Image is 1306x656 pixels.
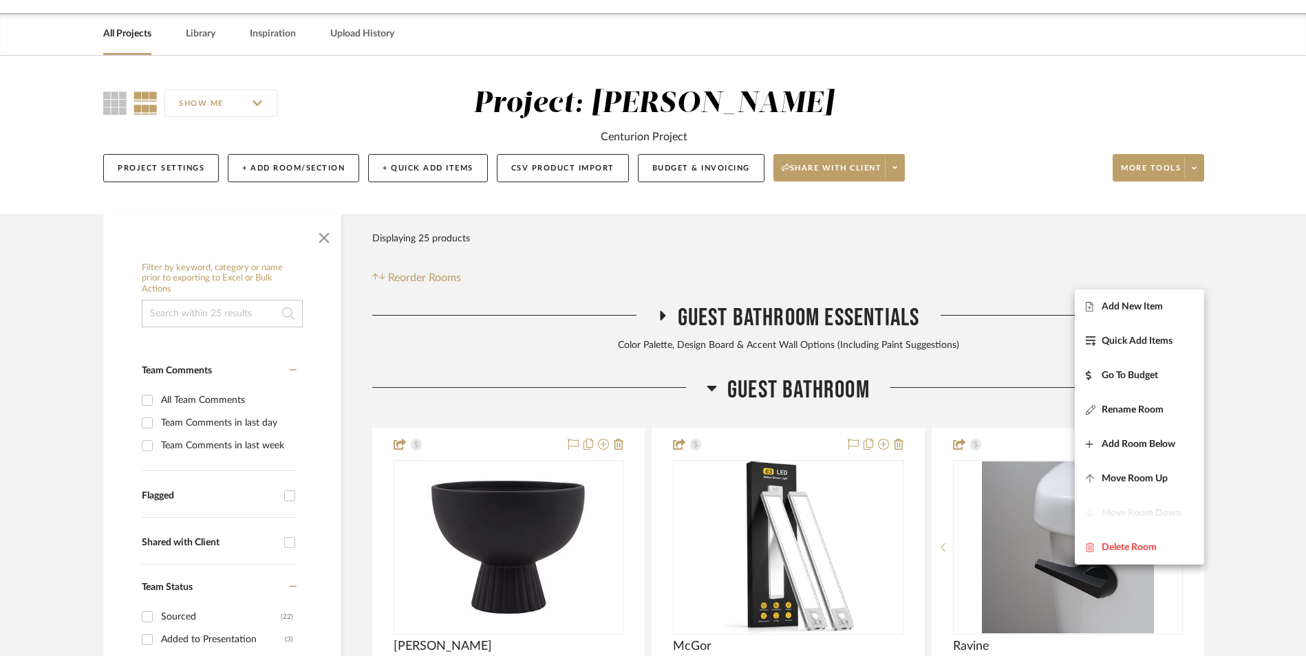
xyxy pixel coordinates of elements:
span: Delete Room [1102,541,1157,553]
span: Move Room Up [1102,472,1168,484]
span: Add New Item [1102,300,1163,312]
span: Add Room Below [1102,438,1175,450]
span: Quick Add Items [1102,335,1173,347]
span: Rename Room [1102,404,1164,415]
span: Go To Budget [1102,369,1158,381]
